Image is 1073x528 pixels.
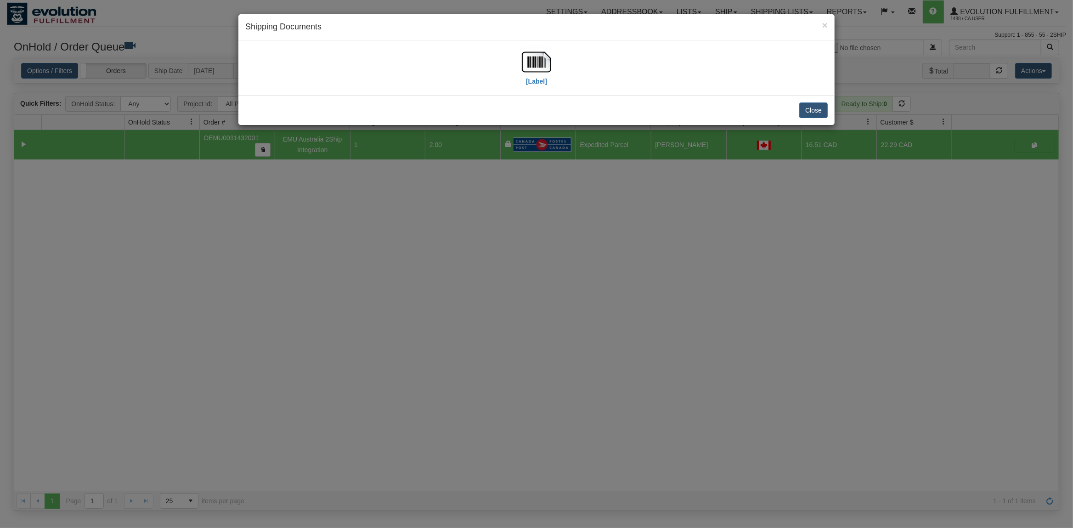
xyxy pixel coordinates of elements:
button: Close [822,20,828,30]
button: Close [799,102,828,118]
h4: Shipping Documents [245,21,828,33]
label: [Label] [526,77,547,86]
img: barcode.jpg [522,47,551,77]
a: [Label] [522,57,551,85]
span: × [822,20,828,30]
